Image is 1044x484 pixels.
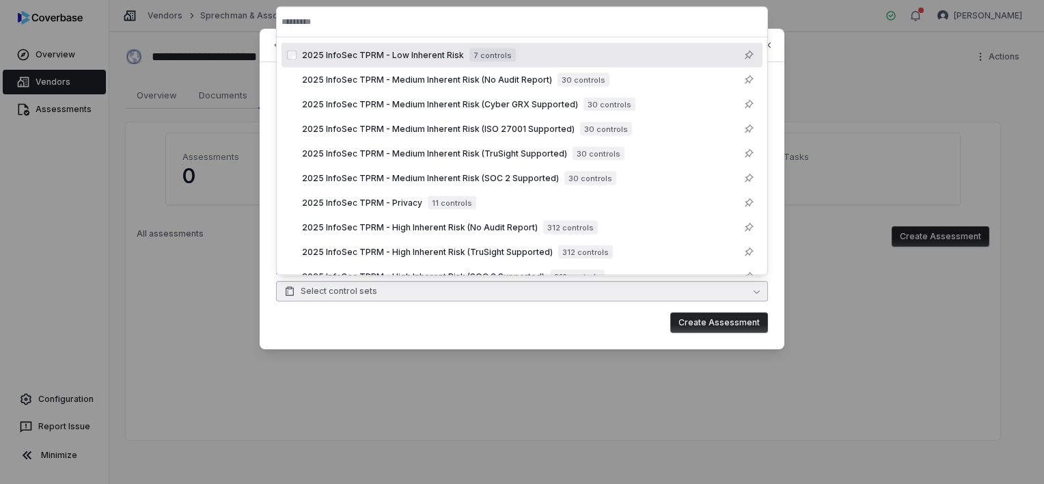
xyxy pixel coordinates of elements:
[302,271,545,282] span: 2025 InfoSec TPRM - High Inherent Risk (SOC 2 Supported)
[276,38,768,393] div: Suggestions
[266,33,310,57] button: Back
[550,270,605,284] span: 312 controls
[302,124,575,135] span: 2025 InfoSec TPRM - Medium Inherent Risk (ISO 27001 Supported)
[302,50,464,61] span: 2025 InfoSec TPRM - Low Inherent Risk
[558,245,613,259] span: 312 controls
[302,99,578,110] span: 2025 InfoSec TPRM - Medium Inherent Risk (Cyber GRX Supported)
[302,198,422,209] span: 2025 InfoSec TPRM - Privacy
[302,247,553,258] span: 2025 InfoSec TPRM - High Inherent Risk (TruSight Supported)
[583,98,635,111] span: 30 controls
[302,75,552,85] span: 2025 InfoSec TPRM - Medium Inherent Risk (No Audit Report)
[543,221,598,234] span: 312 controls
[428,196,476,210] span: 11 controls
[670,312,768,333] button: Create Assessment
[302,222,538,233] span: 2025 InfoSec TPRM - High Inherent Risk (No Audit Report)
[469,49,516,62] span: 7 controls
[302,148,567,159] span: 2025 InfoSec TPRM - Medium Inherent Risk (TruSight Supported)
[580,122,632,136] span: 30 controls
[564,172,616,185] span: 30 controls
[558,73,609,87] span: 30 controls
[284,286,377,297] span: Select control sets
[573,147,624,161] span: 30 controls
[302,173,559,184] span: 2025 InfoSec TPRM - Medium Inherent Risk (SOC 2 Supported)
